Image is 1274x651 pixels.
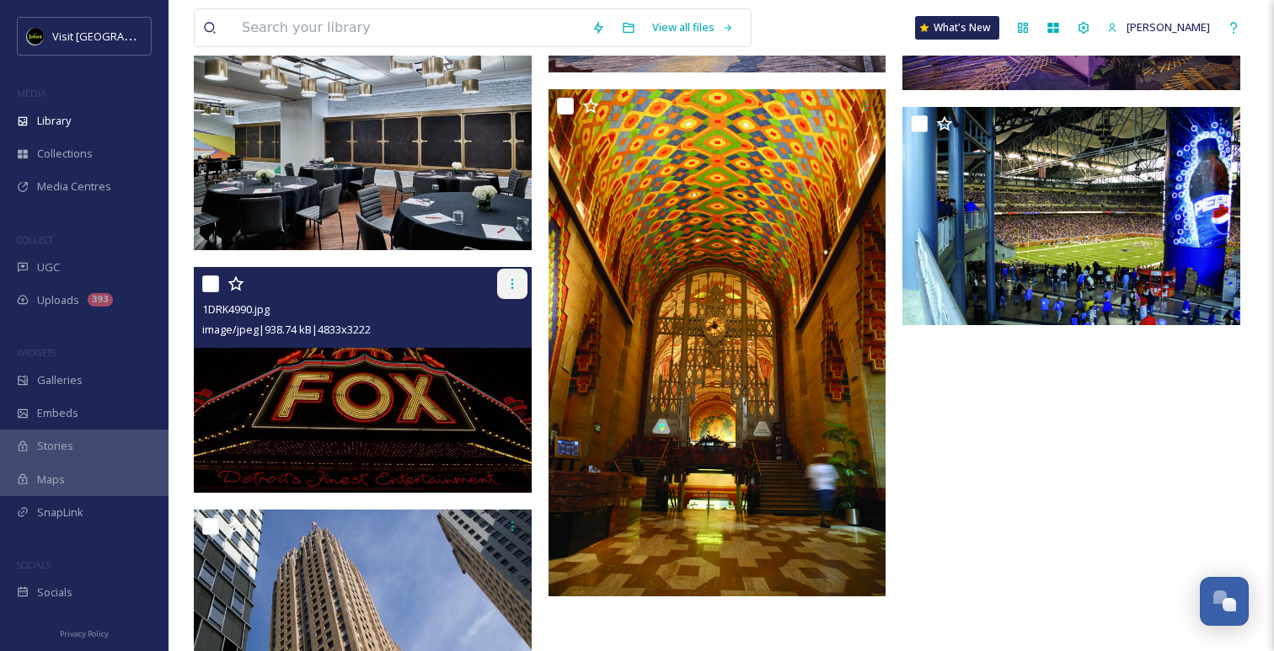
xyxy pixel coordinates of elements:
span: Maps [37,472,65,488]
div: 393 [88,293,113,307]
span: COLLECT [17,233,53,246]
button: Open Chat [1200,577,1249,626]
span: Stories [37,438,73,454]
span: Galleries [37,372,83,388]
span: Socials [37,584,72,600]
span: SnapLink [37,504,83,520]
span: Uploads [37,292,79,308]
img: IMG_2514_HR__3__Guardian_Building_Bill_Bowen.jpeg [549,89,886,596]
span: Embeds [37,405,78,421]
span: 1DRK4990.jpg [202,301,270,317]
span: Visit [GEOGRAPHIC_DATA] [52,28,183,44]
a: View all files [644,11,742,44]
a: Privacy Policy [60,622,109,643]
span: UGC [37,259,60,275]
a: What's New [915,16,999,40]
span: WIDGETS [17,346,56,359]
span: Media Centres [37,179,111,195]
img: VISIT%20DETROIT%20LOGO%20-%20BLACK%20BACKGROUND.png [27,28,44,45]
a: [PERSON_NAME] [1099,11,1218,44]
img: FordField_interior_Bowen_9368_HR.jpeg [902,107,1240,324]
span: Collections [37,146,93,162]
img: Meeting_Space_2_-_Credit_-Detroit_Foundation_Hotel.jpeg [194,25,532,251]
span: [PERSON_NAME] [1127,19,1210,35]
span: Library [37,113,71,129]
span: SOCIALS [17,558,51,571]
img: 1DRK4990.jpg [194,267,532,493]
span: Privacy Policy [60,628,109,639]
span: MEDIA [17,87,46,99]
input: Search your library [233,9,583,46]
span: image/jpeg | 938.74 kB | 4833 x 3222 [202,322,371,337]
